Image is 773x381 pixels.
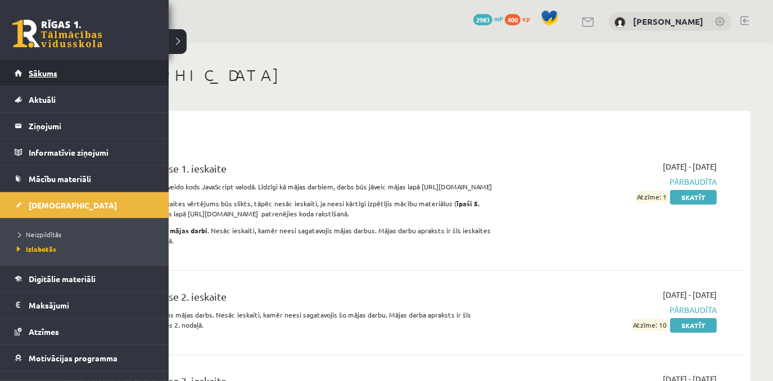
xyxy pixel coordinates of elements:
[473,14,503,23] a: 2983 mP
[15,192,155,218] a: [DEMOGRAPHIC_DATA]
[15,266,155,292] a: Digitālie materiāli
[505,14,521,25] span: 400
[29,300,69,310] font: Maksājumi
[15,166,155,192] a: Mācību materiāli
[84,161,500,182] div: Datorika JK 9.b klase 1. ieskaite
[15,113,155,139] a: Ziņojumi
[494,14,503,23] span: mP
[663,289,717,301] span: [DATE] - [DATE]
[517,304,717,316] span: Pārbaudīta
[14,229,157,239] a: Neizpildītās
[15,345,155,371] a: Motivācijas programma
[663,161,717,173] span: [DATE] - [DATE]
[14,244,157,254] a: Izlabotās
[14,244,56,253] span: Izlabotās
[12,20,102,48] a: Rīgas 1. Tālmācības vidusskola
[632,319,668,331] span: Atzīme: 10
[67,66,751,85] h1: [DEMOGRAPHIC_DATA]
[15,87,155,112] a: Aktuāli
[29,68,57,78] span: Sākums
[15,292,155,318] a: Maksājumi
[29,174,91,184] span: Mācību materiāli
[473,14,492,25] span: 2983
[15,60,155,86] a: Sākums
[29,94,56,105] span: Aktuāli
[29,326,59,337] span: Atzīmes
[29,200,117,210] span: [DEMOGRAPHIC_DATA]
[522,14,530,23] span: xp
[15,139,155,165] a: Informatīvie ziņojumi
[670,318,717,333] a: Skatīt
[29,121,61,131] font: Ziņojumi
[29,353,117,363] span: Motivācijas programma
[14,230,61,239] span: Neizpildītās
[614,17,626,28] img: Milana Požarņikova
[29,147,109,157] font: Informatīvie ziņojumi
[84,198,500,219] p: Bez šī prakstiskā darba ieskaites vērtējums būs slikts, tāpēc nesāc ieskaiti, ja neesi kārtīgi iz...
[84,310,500,330] p: Ieskaitei būs jāpievieno viens mājas darbs. Nesāc ieskaiti, kamēr neesi sagatavojis šo mājas darb...
[505,14,535,23] a: 400 xp
[84,289,500,310] div: Datorika JK 9.b klase 2. ieskaite
[636,191,668,203] span: Atzīme: 1
[29,274,96,284] span: Digitālie materiāli
[84,182,500,192] p: Šajā ieskaitē Jums būs Jāizveido kods JavaScript valodā. Līdzīgi kā mājas darbiem, darbs būs jāve...
[517,176,717,188] span: Pārbaudīta
[84,225,500,246] p: . Nesāc ieskaiti, kamēr neesi sagatavojis mājas darbus. Mājas darbu apraksts ir šīs ieskaites Māc...
[670,190,717,205] a: Skatīt
[633,16,703,27] a: [PERSON_NAME]
[15,319,155,344] a: Atzīmes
